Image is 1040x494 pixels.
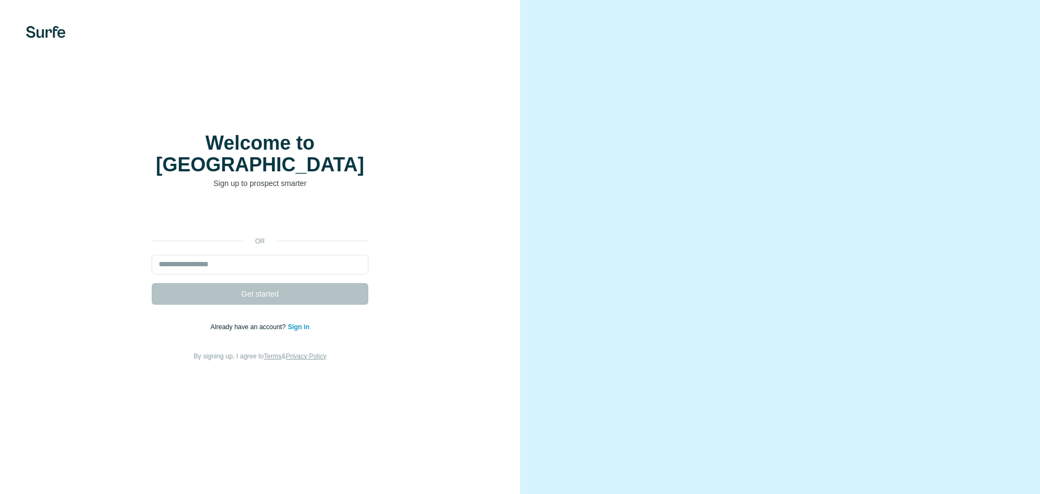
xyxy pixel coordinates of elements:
[243,236,277,246] p: or
[152,132,368,176] h1: Welcome to [GEOGRAPHIC_DATA]
[26,26,66,38] img: Surfe's logo
[264,352,282,360] a: Terms
[152,178,368,189] p: Sign up to prospect smarter
[288,323,309,331] a: Sign in
[211,323,288,331] span: Already have an account?
[286,352,327,360] a: Privacy Policy
[194,352,327,360] span: By signing up, I agree to &
[146,205,374,229] iframe: Sign in with Google Button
